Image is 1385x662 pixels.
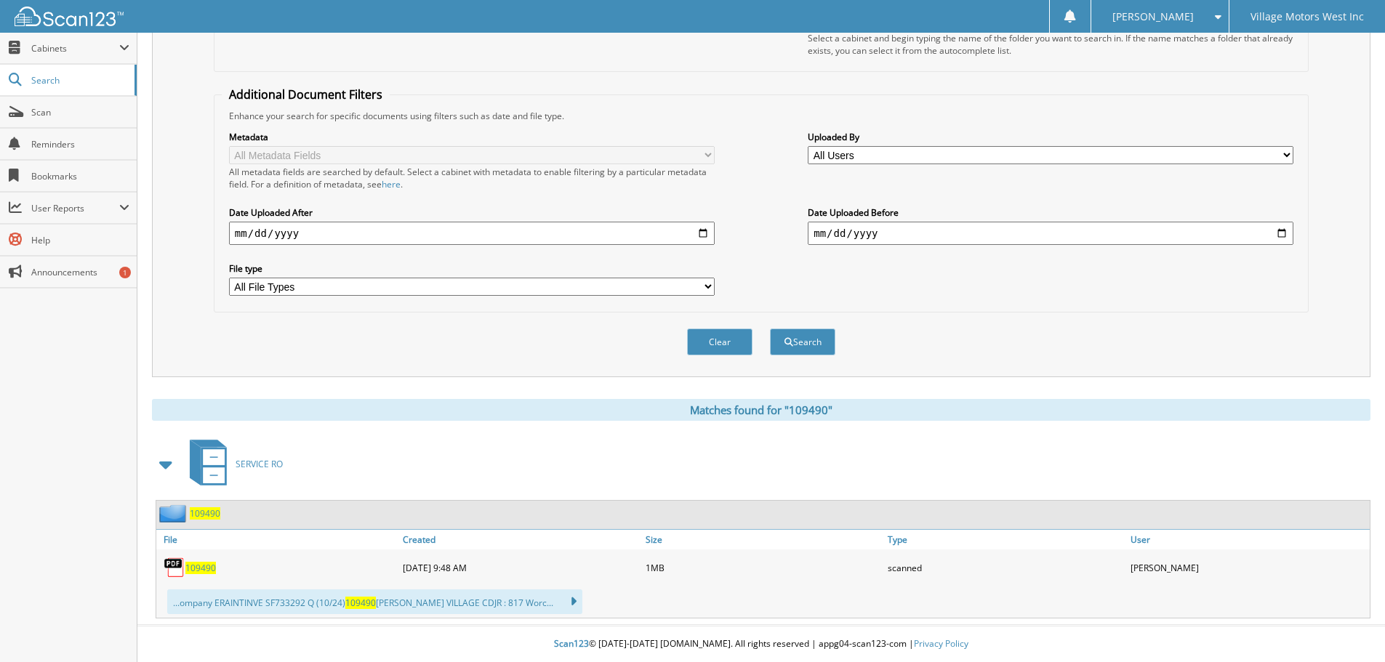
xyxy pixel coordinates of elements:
legend: Additional Document Filters [222,86,390,102]
span: User Reports [31,202,119,214]
button: Search [770,328,835,355]
div: [PERSON_NAME] [1127,553,1370,582]
button: Clear [687,328,752,355]
a: here [382,178,401,190]
a: 109490 [190,507,220,520]
div: © [DATE]-[DATE] [DOMAIN_NAME]. All rights reserved | appg04-scan123-com | [137,626,1385,662]
img: folder2.png [159,504,190,522]
label: Date Uploaded Before [808,206,1293,219]
span: SERVICE RO [236,458,283,470]
span: Scan [31,106,129,118]
div: [DATE] 9:48 AM [399,553,642,582]
a: Created [399,530,642,549]
span: Scan123 [554,637,589,650]
span: [PERSON_NAME] [1112,12,1194,21]
span: Cabinets [31,42,119,55]
a: 109490 [185,562,216,574]
iframe: Chat Widget [1312,592,1385,662]
a: Type [884,530,1127,549]
div: scanned [884,553,1127,582]
label: File type [229,262,715,275]
span: 109490 [345,597,376,609]
input: end [808,222,1293,245]
span: Reminders [31,138,129,150]
input: start [229,222,715,245]
img: PDF.png [164,557,185,578]
label: Date Uploaded After [229,206,715,219]
div: ...ompany ERAINTINVE SF733292 Q (10/24) [PERSON_NAME] VILLAGE CDJR : 817 Worc... [167,589,582,614]
div: Enhance your search for specific documents using filters such as date and file type. [222,110,1301,122]
div: Matches found for "109490" [152,399,1370,421]
span: Help [31,234,129,246]
span: Announcements [31,266,129,278]
span: Village Motors West Inc [1250,12,1364,21]
a: File [156,530,399,549]
a: Privacy Policy [914,637,968,650]
span: Search [31,74,127,86]
a: User [1127,530,1370,549]
img: scan123-logo-white.svg [15,7,124,26]
label: Uploaded By [808,131,1293,143]
a: SERVICE RO [181,435,283,493]
div: All metadata fields are searched by default. Select a cabinet with metadata to enable filtering b... [229,166,715,190]
label: Metadata [229,131,715,143]
span: Bookmarks [31,170,129,182]
div: 1 [119,267,131,278]
div: Select a cabinet and begin typing the name of the folder you want to search in. If the name match... [808,32,1293,57]
div: 1MB [642,553,885,582]
a: Size [642,530,885,549]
